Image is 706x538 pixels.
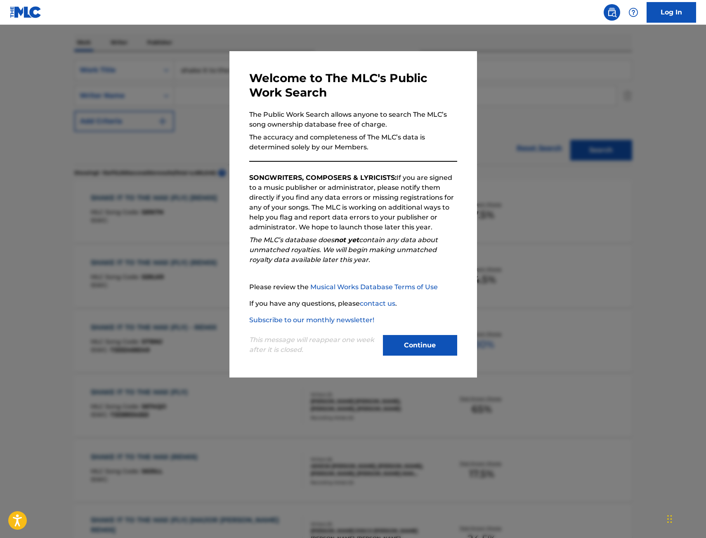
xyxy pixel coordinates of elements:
strong: SONGWRITERS, COMPOSERS & LYRICISTS: [249,174,397,182]
p: The Public Work Search allows anyone to search The MLC’s song ownership database free of charge. [249,110,457,130]
img: help [628,7,638,17]
a: Musical Works Database Terms of Use [310,283,438,291]
em: The MLC’s database does contain any data about unmatched royalties. We will begin making unmatche... [249,236,438,264]
p: If you have any questions, please . [249,299,457,309]
img: MLC Logo [10,6,42,18]
p: If you are signed to a music publisher or administrator, please notify them directly if you find ... [249,173,457,232]
a: Log In [647,2,696,23]
img: search [607,7,617,17]
a: contact us [360,300,395,307]
p: This message will reappear one week after it is closed. [249,335,378,355]
iframe: Chat Widget [665,498,706,538]
button: Continue [383,335,457,356]
strong: not yet [334,236,359,244]
h3: Welcome to The MLC's Public Work Search [249,71,457,100]
a: Public Search [604,4,620,21]
a: Subscribe to our monthly newsletter! [249,316,374,324]
div: Help [625,4,642,21]
div: Drag [667,507,672,531]
p: Please review the [249,282,457,292]
p: The accuracy and completeness of The MLC’s data is determined solely by our Members. [249,132,457,152]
